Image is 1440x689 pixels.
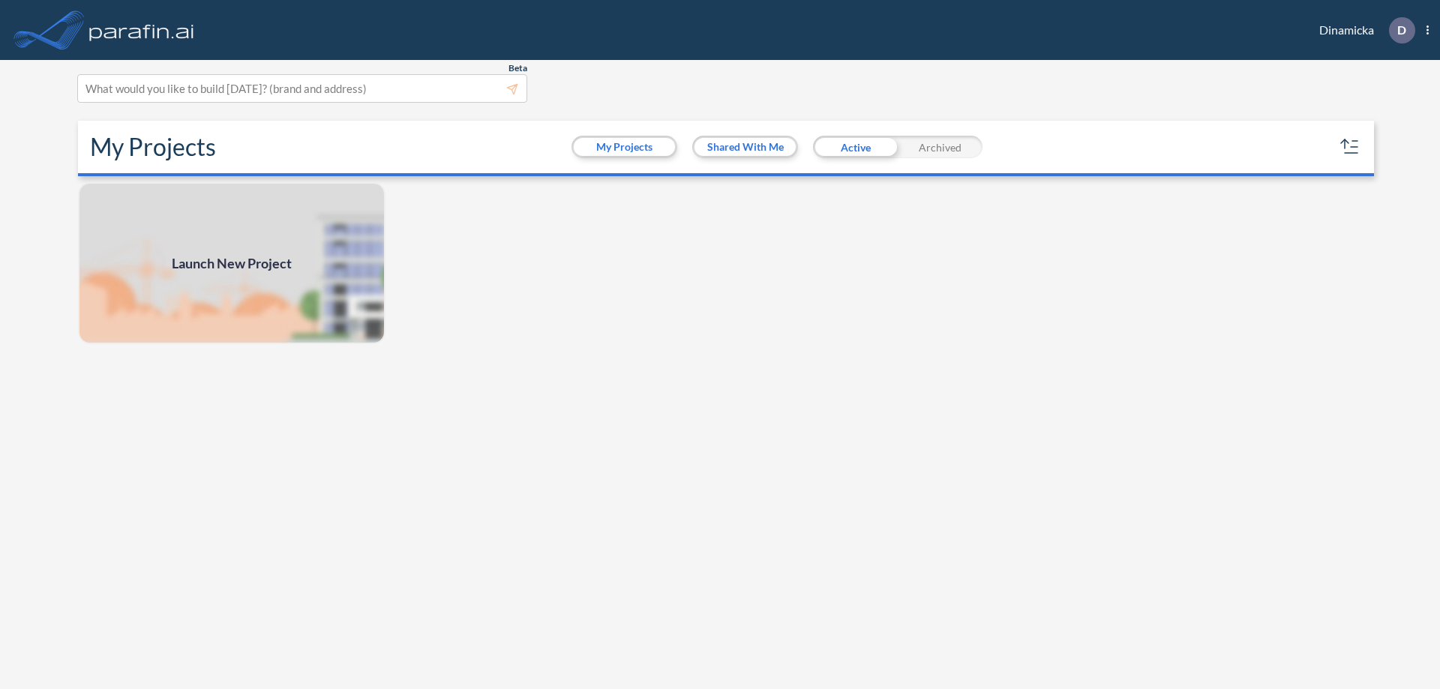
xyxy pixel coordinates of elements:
[78,182,385,344] a: Launch New Project
[172,253,292,274] span: Launch New Project
[1338,135,1362,159] button: sort
[90,133,216,161] h2: My Projects
[898,136,982,158] div: Archived
[1297,17,1429,43] div: Dinamicka
[86,15,197,45] img: logo
[1397,23,1406,37] p: D
[694,138,796,156] button: Shared With Me
[78,182,385,344] img: add
[508,62,527,74] span: Beta
[574,138,675,156] button: My Projects
[813,136,898,158] div: Active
